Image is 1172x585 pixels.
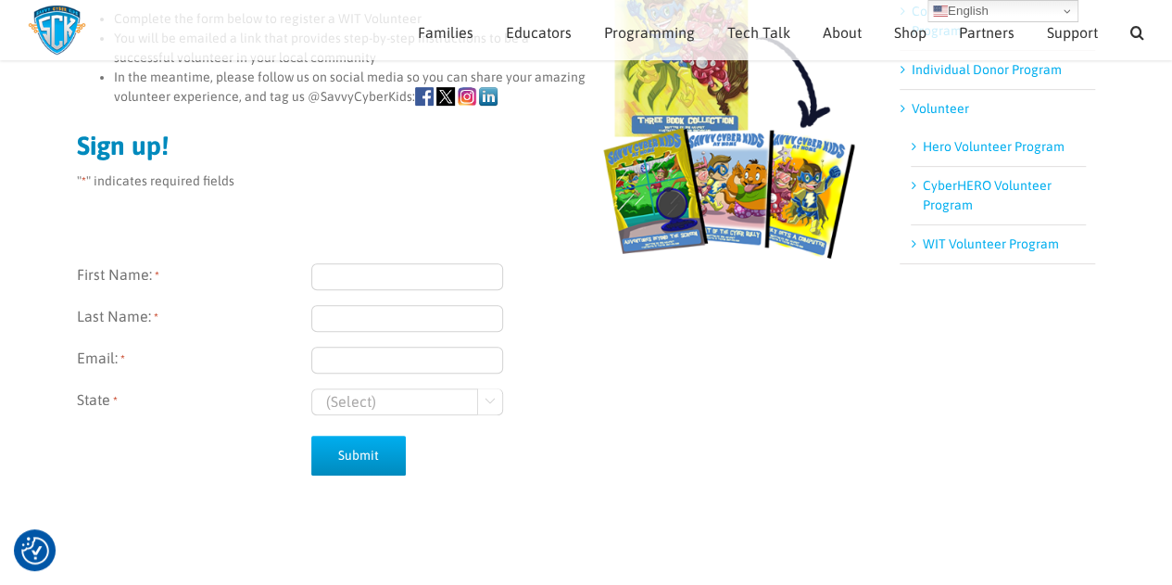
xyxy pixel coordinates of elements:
[77,172,860,191] p: " " indicates required fields
[77,347,311,374] label: Email:
[911,62,1061,77] a: Individual Donor Program
[894,25,926,40] span: Shop
[418,25,473,40] span: Families
[311,436,406,476] input: Submit
[415,87,434,106] img: icons-Facebook.png
[28,5,86,56] img: Savvy Cyber Kids Logo
[21,537,49,565] img: Revisit consent button
[77,263,311,290] label: First Name:
[458,87,476,106] img: icons-Instagram.png
[1047,25,1098,40] span: Support
[77,388,311,415] label: State
[21,537,49,565] button: Consent Preferences
[922,236,1058,251] a: WIT Volunteer Program
[727,25,790,40] span: Tech Talk
[479,87,498,106] img: icons-linkedin.png
[823,25,862,40] span: About
[604,25,695,40] span: Programming
[506,25,572,40] span: Educators
[959,25,1014,40] span: Partners
[922,139,1064,154] a: Hero Volunteer Program
[114,68,860,107] li: In the meantime, please follow us on social media so you can share your amazing volunteer experie...
[436,87,455,106] img: icons-X.png
[77,305,311,332] label: Last Name:
[911,101,968,116] a: Volunteer
[922,178,1051,212] a: CyberHERO Volunteer Program
[77,133,860,159] h2: Sign up!
[933,4,948,19] img: en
